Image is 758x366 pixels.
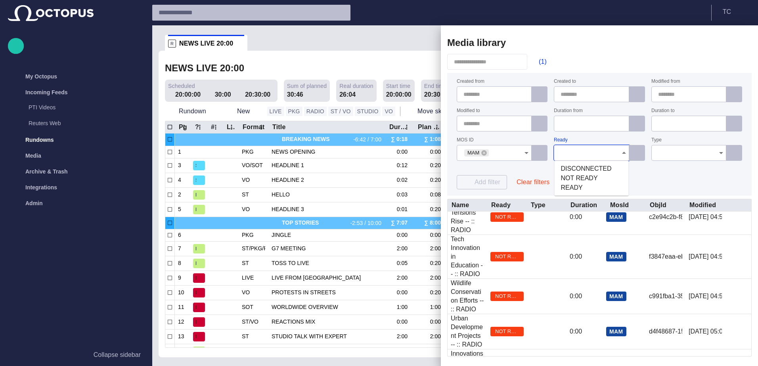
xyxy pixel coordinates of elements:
[531,201,546,209] div: Type
[618,147,630,158] button: Close
[649,327,682,336] div: d4f48687-15ef-4aea-998c-9a56ba52505d
[457,108,480,114] label: Modified to
[490,292,524,300] span: NOT READY
[451,235,484,278] div: Tech Innovation in Education -- :: RADIO
[457,137,474,143] label: MOS ID
[491,201,511,209] div: Ready
[609,214,623,220] span: MAM
[561,183,622,193] span: READY
[464,149,482,157] span: MAM
[609,254,623,259] span: MAM
[689,201,716,209] div: Modified
[570,327,582,336] div: 0:00
[689,252,722,261] div: 5/27 04:59
[451,279,484,314] div: Wildlife Conservation Efforts -- :: RADIO
[490,328,524,335] span: NOT READY
[649,213,682,221] div: c2e94c2b-f8c9-4bff-b1fa-e4cc58998615
[438,196,450,218] div: Resize sidebar
[521,147,532,158] button: Open
[570,252,582,261] div: 0:00
[457,79,484,84] label: Created from
[510,175,556,189] button: Clear filters
[451,314,484,349] div: Urban Development Projects -- :: RADIO
[650,201,666,209] div: ObjId
[490,213,524,221] span: NOT READY
[609,329,623,334] span: MAM
[527,55,550,69] button: (1)
[570,213,582,221] div: 0:00
[689,327,722,336] div: 5/27 05:00
[689,292,722,301] div: 5/27 04:59
[689,213,722,221] div: 5/27 04:57
[716,147,727,158] button: Open
[609,294,623,299] span: MAM
[554,108,583,114] label: Duration from
[464,149,489,156] div: MAM
[554,79,576,84] label: Created to
[651,79,680,84] label: Modified from
[570,201,597,209] div: Duration
[490,253,524,261] span: NOT READY
[651,108,675,114] label: Duration to
[447,37,506,48] h2: Media library
[561,164,622,173] span: DISCONNECTED
[561,173,622,183] span: NOT READY
[570,292,582,301] div: 0:00
[649,292,682,301] div: c991fba1-358a-4d0f-aefd-9bec03fceb21
[554,137,568,143] label: Ready
[651,137,662,143] label: Type
[451,200,484,234] div: Political Tensions Rise -- :: RADIO
[610,201,629,209] div: MosId
[452,201,469,209] div: Name
[649,252,682,261] div: f3847eaa-eb8b-4b2e-8be3-4a16c5d145c9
